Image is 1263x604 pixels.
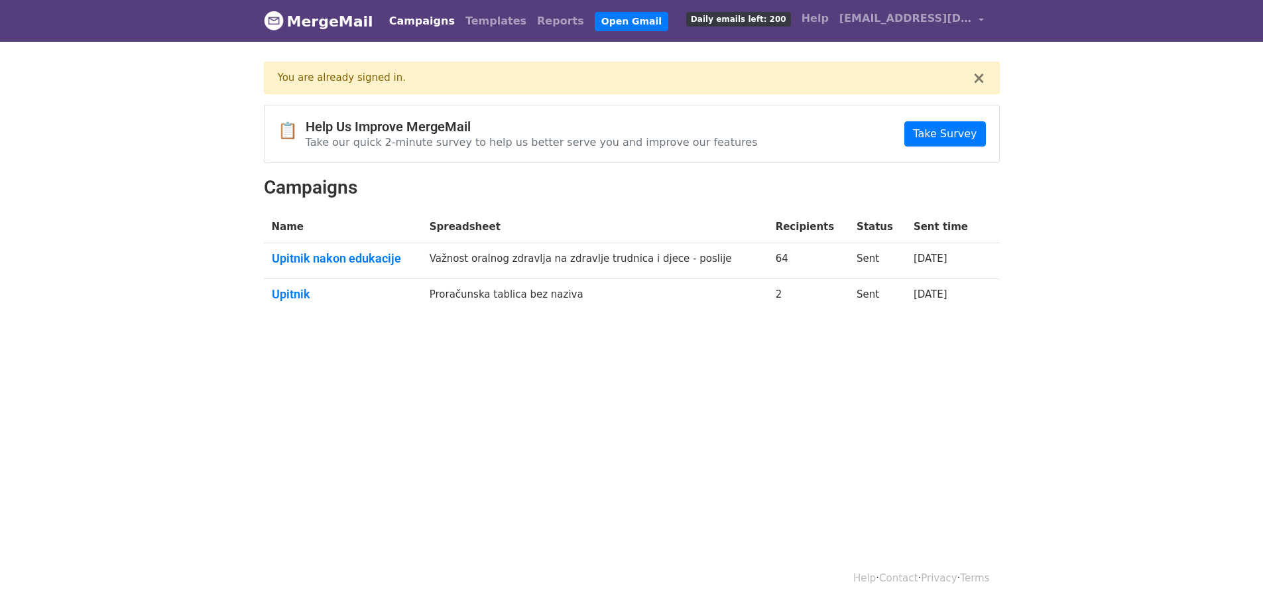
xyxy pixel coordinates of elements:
[849,211,906,243] th: Status
[796,5,834,32] a: Help
[921,572,957,584] a: Privacy
[595,12,668,31] a: Open Gmail
[960,572,989,584] a: Terms
[839,11,972,27] span: [EMAIL_ADDRESS][DOMAIN_NAME]
[272,287,414,302] a: Upitnik
[384,8,460,34] a: Campaigns
[264,7,373,35] a: MergeMail
[849,279,906,315] td: Sent
[849,243,906,279] td: Sent
[904,121,985,147] a: Take Survey
[278,70,973,86] div: You are already signed in.
[278,121,306,141] span: 📋
[768,211,849,243] th: Recipients
[264,211,422,243] th: Name
[264,11,284,30] img: MergeMail logo
[306,119,758,135] h4: Help Us Improve MergeMail
[768,243,849,279] td: 64
[914,288,947,300] a: [DATE]
[914,253,947,265] a: [DATE]
[879,572,918,584] a: Contact
[768,279,849,315] td: 2
[853,572,876,584] a: Help
[532,8,589,34] a: Reports
[422,243,768,279] td: Važnost oralnog zdravlja na zdravlje trudnica i djece - poslije
[306,135,758,149] p: Take our quick 2-minute survey to help us better serve you and improve our features
[422,211,768,243] th: Spreadsheet
[422,279,768,315] td: Proračunska tablica bez naziva
[681,5,796,32] a: Daily emails left: 200
[264,176,1000,199] h2: Campaigns
[272,251,414,266] a: Upitnik nakon edukacije
[834,5,989,36] a: [EMAIL_ADDRESS][DOMAIN_NAME]
[460,8,532,34] a: Templates
[686,12,791,27] span: Daily emails left: 200
[972,70,985,86] button: ×
[906,211,982,243] th: Sent time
